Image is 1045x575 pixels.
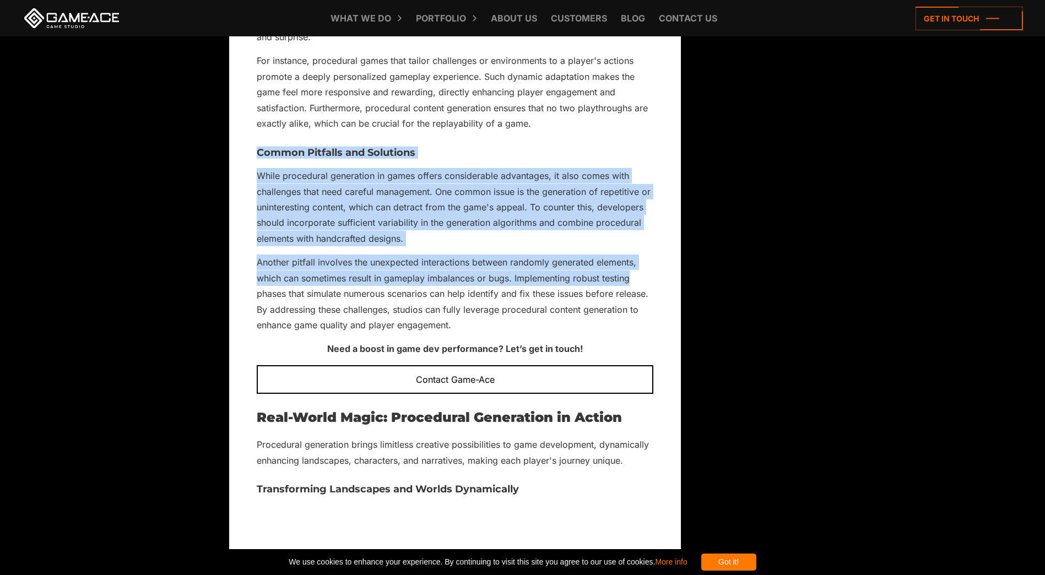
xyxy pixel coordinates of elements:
[916,7,1023,30] a: Get in touch
[257,410,653,425] h2: Real-World Magic: Procedural Generation in Action
[289,554,687,571] span: We use cookies to enhance your experience. By continuing to visit this site you agree to our use ...
[701,554,756,571] div: Got it!
[257,168,653,246] p: While procedural generation in games offers considerable advantages, it also comes with challenge...
[327,343,583,354] strong: Need a boost in game dev performance? Let’s get in touch!
[257,365,653,394] a: Contact Game-Ace
[257,254,653,333] p: Another pitfall involves the unexpected interactions between randomly generated elements, which c...
[655,557,687,566] a: More info
[257,484,653,495] h3: Transforming Landscapes and Worlds Dynamically
[257,53,653,131] p: For instance, procedural games that tailor challenges or environments to a player's actions promo...
[257,148,653,159] h3: Common Pitfalls and Solutions
[257,437,653,468] p: Procedural generation brings limitless creative possibilities to game development, dynamically en...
